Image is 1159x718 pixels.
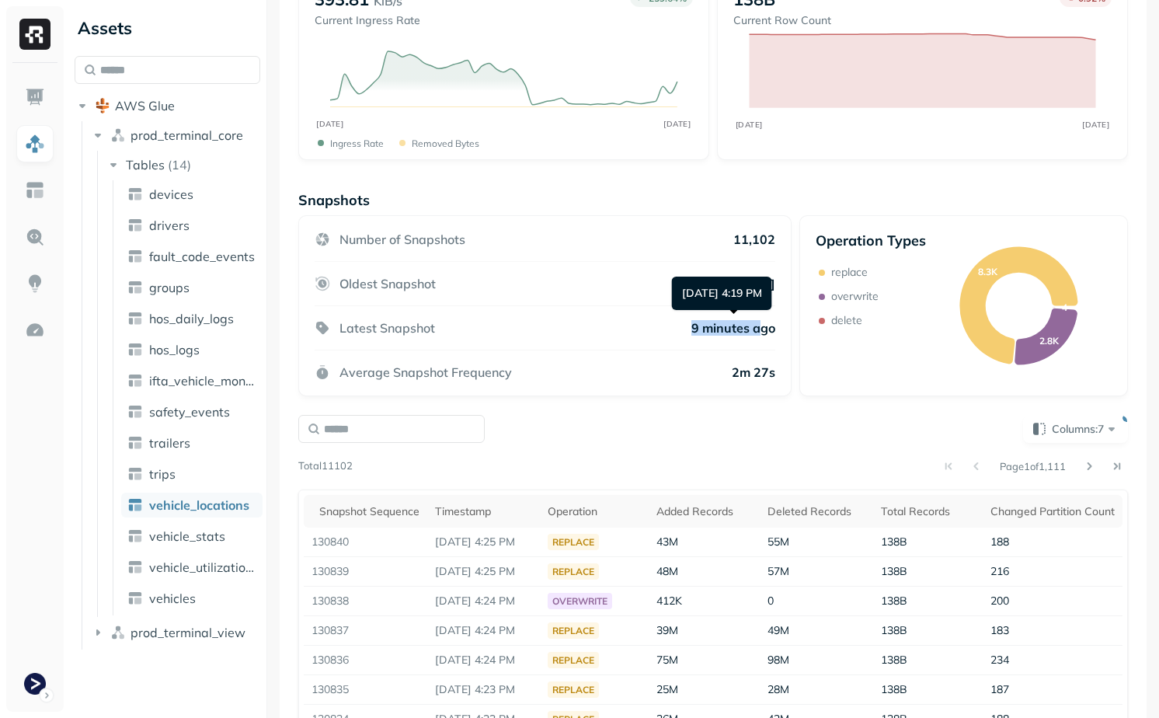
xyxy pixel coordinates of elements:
p: Removed bytes [412,138,479,149]
div: replace [548,563,599,580]
span: 138B [881,653,907,667]
a: drivers [121,213,263,238]
img: table [127,528,143,544]
img: table [127,218,143,233]
img: table [127,404,143,420]
span: vehicle_stats [149,528,225,544]
a: vehicle_stats [121,524,263,549]
span: 138B [881,682,907,696]
span: hos_daily_logs [149,311,234,326]
img: table [127,311,143,326]
span: 138B [881,623,907,637]
div: Operation [548,504,641,519]
span: prod_terminal_core [131,127,243,143]
div: replace [548,652,599,668]
span: hos_logs [149,342,200,357]
span: 98M [767,653,789,667]
a: trips [121,462,263,486]
span: 49M [767,623,789,637]
p: replace [831,265,868,280]
td: 130837 [304,616,427,646]
img: table [127,466,143,482]
span: trailers [149,435,190,451]
p: [DATE] [733,276,775,291]
text: 2.8K [1039,335,1060,347]
a: ifta_vehicle_months [121,368,263,393]
img: table [127,186,143,202]
a: trailers [121,430,263,455]
span: 187 [990,682,1009,696]
p: ( 14 ) [168,157,191,173]
p: overwrite [831,289,879,304]
a: fault_code_events [121,244,263,269]
a: vehicle_utilization_day [121,555,263,580]
span: 200 [990,594,1009,608]
span: vehicle_locations [149,497,249,513]
p: Number of Snapshots [339,232,465,247]
img: Dashboard [25,87,45,107]
td: 130838 [304,587,427,616]
p: Oldest Snapshot [339,276,436,291]
span: 216 [990,564,1009,578]
div: replace [548,622,599,639]
p: Snapshots [298,191,370,209]
span: 57M [767,564,789,578]
span: Tables [126,157,165,173]
p: Oct 3, 2025 4:25 PM [435,564,531,579]
span: 0 [767,594,774,608]
button: prod_terminal_view [90,620,261,645]
span: 183 [990,623,1009,637]
a: vehicle_locations [121,493,263,518]
tspan: [DATE] [1082,120,1109,129]
span: groups [149,280,190,295]
p: Oct 3, 2025 4:23 PM [435,682,531,697]
img: Optimization [25,320,45,340]
div: Snapshot Sequence [319,504,419,519]
a: hos_logs [121,337,263,362]
p: 11,102 [733,232,775,247]
img: Query Explorer [25,227,45,247]
span: 28M [767,682,789,696]
td: 130836 [304,646,427,675]
img: Insights [25,274,45,294]
text: 4 [1062,301,1067,313]
span: vehicle_utilization_day [149,559,256,575]
span: prod_terminal_view [131,625,245,640]
img: table [127,342,143,357]
p: 2m 27s [732,364,775,380]
span: 55M [767,535,789,549]
span: Columns: 7 [1052,421,1119,437]
a: hos_daily_logs [121,306,263,331]
span: 234 [990,653,1009,667]
p: Average Snapshot Frequency [339,364,512,380]
span: 75M [656,653,678,667]
span: 412K [656,594,682,608]
img: table [127,559,143,575]
img: table [127,373,143,389]
button: Columns:7 [1023,415,1128,443]
p: delete [831,313,862,328]
img: namespace [110,127,126,143]
p: Page 1 of 1,111 [1000,459,1066,473]
span: 188 [990,535,1009,549]
p: Oct 3, 2025 4:24 PM [435,623,531,638]
span: ifta_vehicle_months [149,373,256,389]
text: 8.3K [978,266,998,277]
div: replace [548,681,599,698]
div: overwrite [548,593,612,609]
div: Assets [75,16,260,40]
span: vehicles [149,591,196,606]
button: AWS Glue [75,93,260,118]
div: Changed Partition Count [990,504,1115,519]
tspan: [DATE] [664,119,691,128]
p: Operation Types [816,232,926,249]
span: 138B [881,594,907,608]
img: Terminal [24,673,46,695]
div: Added Records [656,504,752,519]
p: Oct 3, 2025 4:25 PM [435,535,531,549]
span: trips [149,466,176,482]
a: devices [121,182,263,207]
img: table [127,497,143,513]
span: safety_events [149,404,230,420]
div: replace [548,534,599,550]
